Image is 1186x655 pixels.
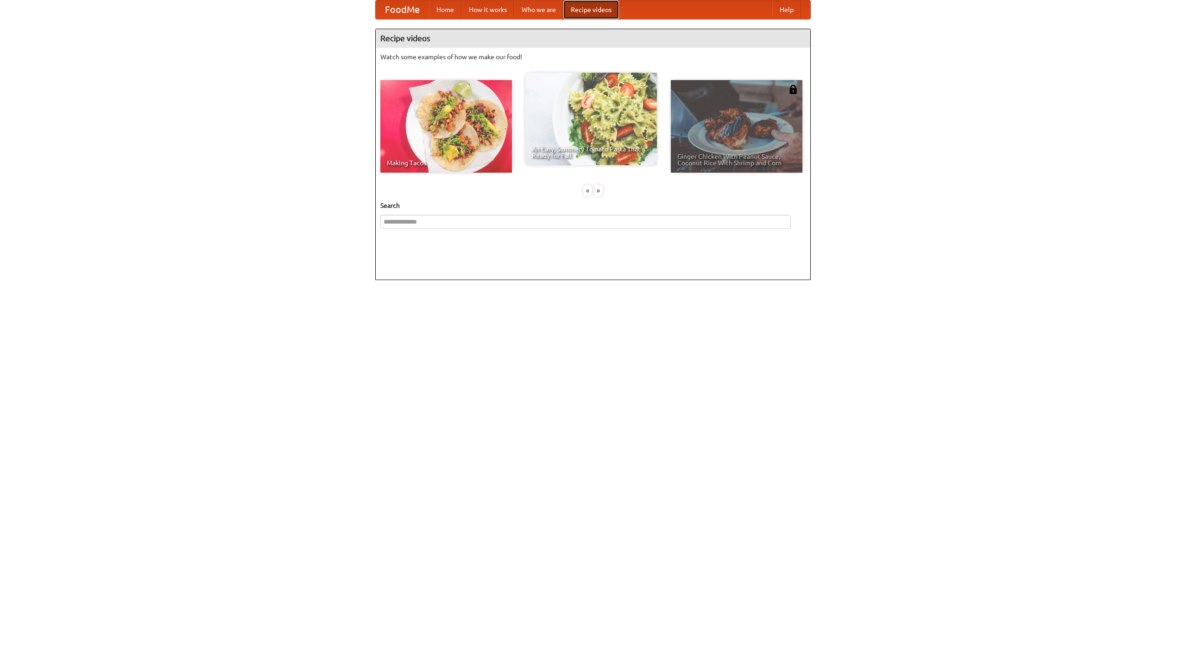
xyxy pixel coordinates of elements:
a: FoodMe [376,0,429,19]
img: 483408.png [789,85,798,94]
div: » [594,185,603,196]
p: Watch some examples of how we make our food! [380,52,806,62]
a: Recipe videos [563,0,619,19]
a: Who we are [514,0,563,19]
h5: Search [380,201,806,210]
span: Making Tacos [387,160,505,166]
a: Making Tacos [380,80,512,173]
a: How it works [461,0,514,19]
a: Help [772,0,801,19]
a: Home [429,0,461,19]
h4: Recipe videos [376,29,810,48]
span: An Easy, Summery Tomato Pasta That's Ready for Fall [532,146,650,159]
a: An Easy, Summery Tomato Pasta That's Ready for Fall [525,73,657,165]
div: « [583,185,592,196]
